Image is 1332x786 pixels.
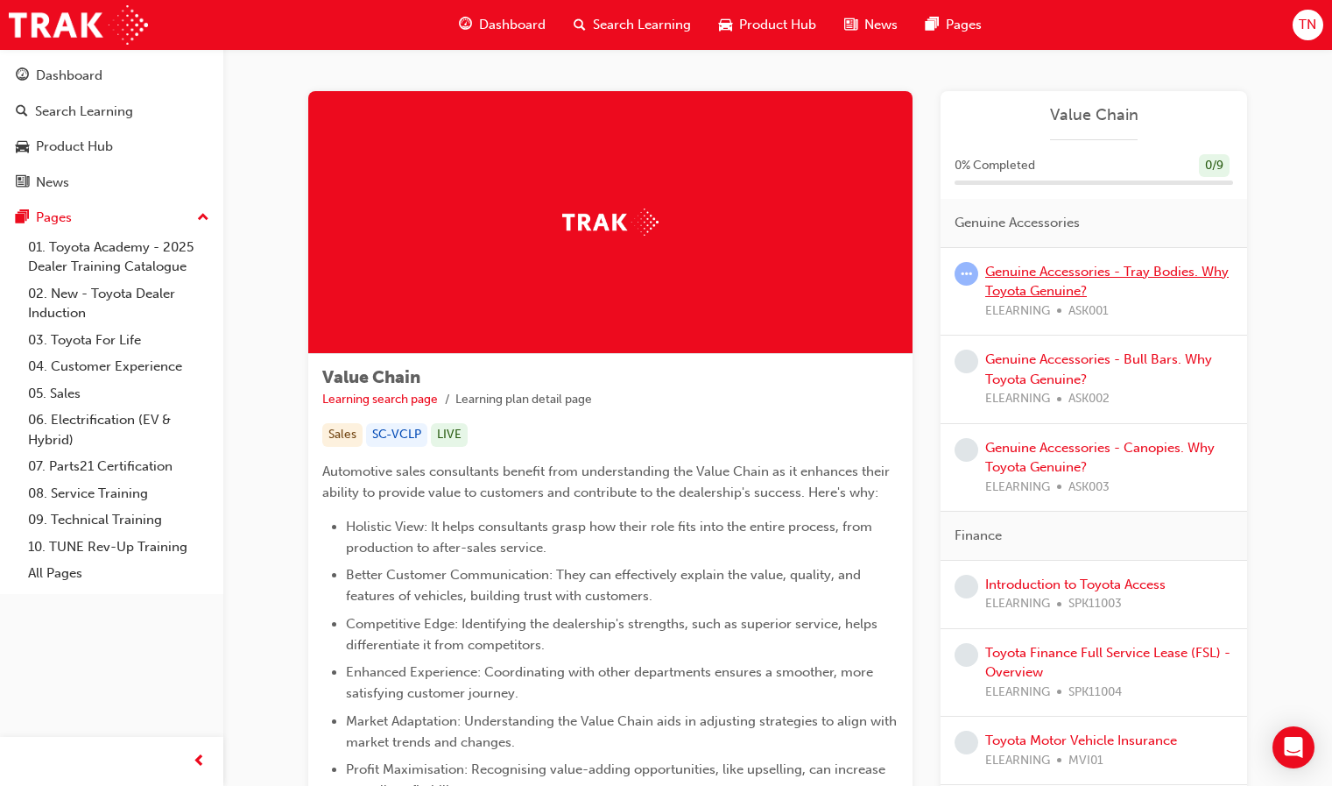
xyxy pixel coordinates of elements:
[16,139,29,155] span: car-icon
[346,616,881,653] span: Competitive Edge: Identifying the dealership's strengths, such as superior service, helps differe...
[560,7,705,43] a: search-iconSearch Learning
[864,15,898,35] span: News
[985,440,1215,476] a: Genuine Accessories - Canopies. Why Toyota Genuine?
[322,423,363,447] div: Sales
[1299,15,1316,35] span: TN
[7,131,216,163] a: Product Hub
[955,156,1035,176] span: 0 % Completed
[7,96,216,128] a: Search Learning
[35,102,133,122] div: Search Learning
[21,380,216,407] a: 05. Sales
[193,751,206,773] span: prev-icon
[1068,478,1110,498] span: ASK003
[985,733,1177,748] a: Toyota Motor Vehicle Insurance
[21,560,216,587] a: All Pages
[955,575,978,598] span: learningRecordVerb_NONE-icon
[830,7,912,43] a: news-iconNews
[7,166,216,199] a: News
[346,519,876,556] span: Holistic View: It helps consultants grasp how their role fits into the entire process, from produ...
[322,464,893,500] span: Automotive sales consultants benefit from understanding the Value Chain as it enhances their abil...
[21,534,216,561] a: 10. TUNE Rev-Up Training
[322,367,420,387] span: Value Chain
[21,280,216,327] a: 02. New - Toyota Dealer Induction
[7,202,216,234] button: Pages
[21,327,216,354] a: 03. Toyota For Life
[912,7,996,43] a: pages-iconPages
[197,207,209,230] span: up-icon
[985,478,1050,498] span: ELEARNING
[431,423,468,447] div: LIVE
[562,209,659,236] img: Trak
[366,423,427,447] div: SC-VCLP
[21,407,216,453] a: 06. Electrification (EV & Hybrid)
[955,262,978,286] span: learningRecordVerb_ATTEMPT-icon
[21,234,216,280] a: 01. Toyota Academy - 2025 Dealer Training Catalogue
[955,438,978,462] span: learningRecordVerb_NONE-icon
[7,60,216,92] a: Dashboard
[926,14,939,36] span: pages-icon
[946,15,982,35] span: Pages
[593,15,691,35] span: Search Learning
[16,210,29,226] span: pages-icon
[322,392,438,407] a: Learning search page
[36,173,69,193] div: News
[21,453,216,480] a: 07. Parts21 Certification
[9,5,148,45] img: Trak
[455,390,592,410] li: Learning plan detail page
[955,105,1233,125] a: Value Chain
[16,104,28,120] span: search-icon
[985,351,1212,387] a: Genuine Accessories - Bull Bars. Why Toyota Genuine?
[739,15,816,35] span: Product Hub
[1199,154,1230,178] div: 0 / 9
[479,15,546,35] span: Dashboard
[719,14,732,36] span: car-icon
[36,66,102,86] div: Dashboard
[985,264,1229,300] a: Genuine Accessories - Tray Bodies. Why Toyota Genuine?
[985,577,1166,592] a: Introduction to Toyota Access
[705,7,830,43] a: car-iconProduct Hub
[1068,751,1103,771] span: MVI01
[955,350,978,373] span: learningRecordVerb_NONE-icon
[346,713,900,750] span: Market Adaptation: Understanding the Value Chain aids in adjusting strategies to align with marke...
[955,643,978,667] span: learningRecordVerb_NONE-icon
[985,594,1050,614] span: ELEARNING
[574,14,586,36] span: search-icon
[1272,726,1314,768] div: Open Intercom Messenger
[985,645,1230,681] a: Toyota Finance Full Service Lease (FSL) - Overview
[445,7,560,43] a: guage-iconDashboard
[1068,301,1109,322] span: ASK001
[346,664,877,701] span: Enhanced Experience: Coordinating with other departments ensures a smoother, more satisfying cust...
[955,526,1002,546] span: Finance
[1068,594,1122,614] span: SPK11003
[21,353,216,380] a: 04. Customer Experience
[985,751,1050,771] span: ELEARNING
[21,480,216,507] a: 08. Service Training
[1293,10,1323,40] button: TN
[36,137,113,157] div: Product Hub
[985,389,1050,409] span: ELEARNING
[985,683,1050,703] span: ELEARNING
[346,567,864,604] span: Better Customer Communication: They can effectively explain the value, quality, and features of v...
[1068,389,1110,409] span: ASK002
[459,14,472,36] span: guage-icon
[955,213,1080,233] span: Genuine Accessories
[844,14,857,36] span: news-icon
[7,56,216,202] button: DashboardSearch LearningProduct HubNews
[955,731,978,754] span: learningRecordVerb_NONE-icon
[36,208,72,228] div: Pages
[21,506,216,534] a: 09. Technical Training
[1068,683,1122,703] span: SPK11004
[16,175,29,191] span: news-icon
[985,301,1050,322] span: ELEARNING
[16,68,29,84] span: guage-icon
